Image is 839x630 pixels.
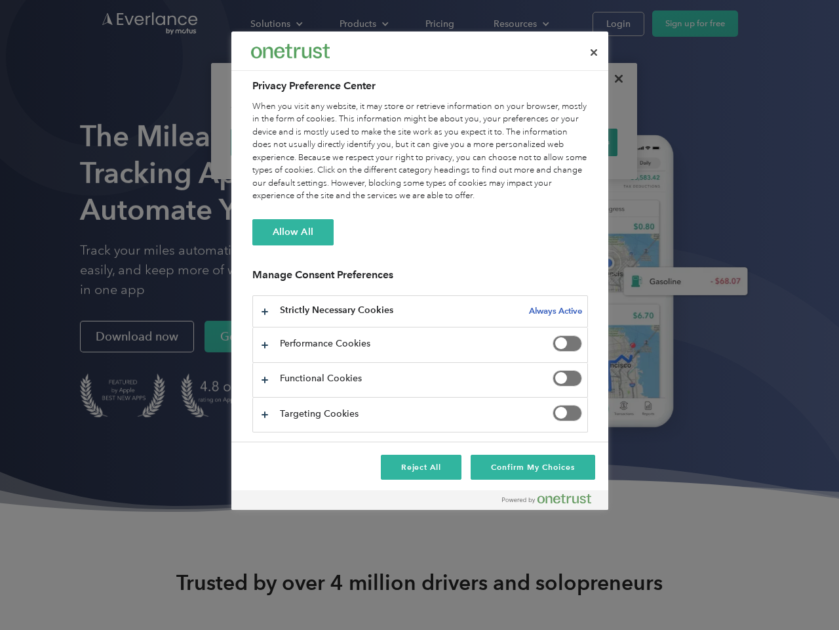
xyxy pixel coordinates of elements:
[252,100,588,203] div: When you visit any website, it may store or retrieve information on your browser, mostly in the f...
[252,268,588,289] h3: Manage Consent Preferences
[251,44,330,58] img: Everlance
[231,31,608,510] div: Preference center
[231,31,608,510] div: Privacy Preference Center
[471,455,595,480] button: Confirm My Choices
[579,38,608,67] button: Close
[381,455,462,480] button: Reject All
[251,38,330,64] div: Everlance
[502,493,602,510] a: Powered by OneTrust Opens in a new Tab
[252,219,334,245] button: Allow All
[252,78,588,94] h2: Privacy Preference Center
[502,493,591,504] img: Powered by OneTrust Opens in a new Tab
